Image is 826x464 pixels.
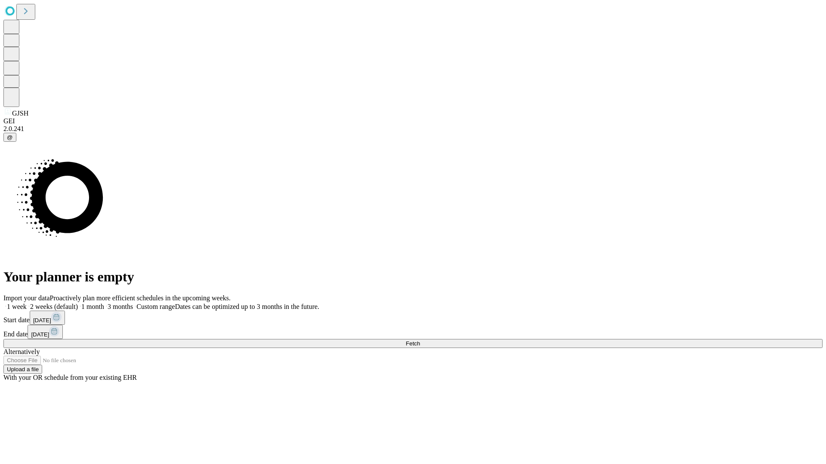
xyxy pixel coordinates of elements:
span: With your OR schedule from your existing EHR [3,374,137,381]
span: Custom range [136,303,175,310]
span: 1 week [7,303,27,310]
span: @ [7,134,13,140]
span: 3 months [108,303,133,310]
span: 1 month [81,303,104,310]
span: Import your data [3,294,50,302]
span: Dates can be optimized up to 3 months in the future. [175,303,319,310]
span: Fetch [406,340,420,347]
button: Upload a file [3,365,42,374]
span: Proactively plan more efficient schedules in the upcoming weeks. [50,294,231,302]
div: End date [3,325,823,339]
span: [DATE] [33,317,51,324]
div: Start date [3,311,823,325]
button: @ [3,133,16,142]
span: Alternatively [3,348,40,355]
span: [DATE] [31,331,49,338]
div: GEI [3,117,823,125]
button: Fetch [3,339,823,348]
span: GJSH [12,110,28,117]
button: [DATE] [28,325,63,339]
button: [DATE] [30,311,65,325]
h1: Your planner is empty [3,269,823,285]
div: 2.0.241 [3,125,823,133]
span: 2 weeks (default) [30,303,78,310]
